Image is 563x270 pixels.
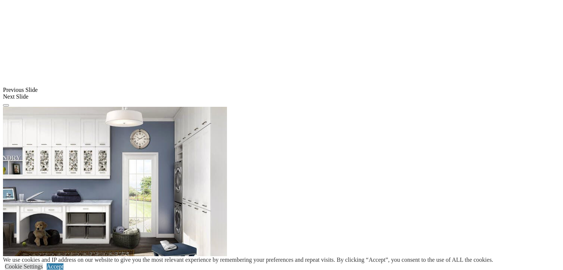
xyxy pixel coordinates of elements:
img: Banner for mobile view [3,107,227,256]
div: Previous Slide [3,87,560,93]
div: We use cookies and IP address on our website to give you the most relevant experience by remember... [3,257,493,263]
a: Accept [47,263,63,270]
button: Click here to pause slide show [3,104,9,106]
a: Cookie Settings [5,263,43,270]
div: Next Slide [3,93,560,100]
